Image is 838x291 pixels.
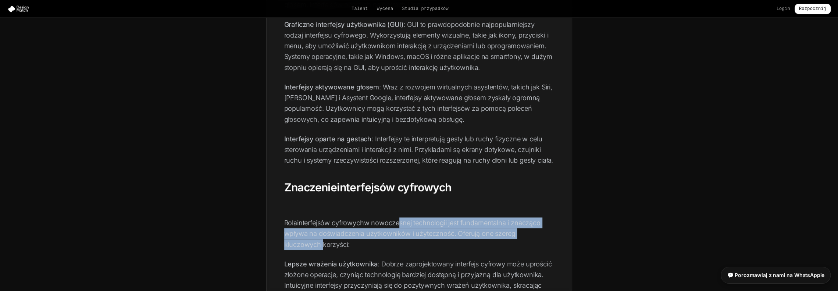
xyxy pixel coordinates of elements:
[776,6,790,12] a: Login
[337,181,451,194] a: interfejsów cyfrowych
[721,267,831,284] a: 💬 Porozmawiaj z nami na WhatsAppie
[352,6,368,12] a: Talent
[795,4,831,14] a: Rozpocznij
[799,6,826,11] font: Rozpocznij
[776,6,790,11] font: Login
[284,181,337,194] font: Znaczenie
[284,83,552,123] font: : Wraz z rozwojem wirtualnych asystentów, takich jak Siri, [PERSON_NAME] i Asystent Google, inter...
[7,5,32,13] img: Dopasowanie projektu
[284,21,404,28] font: Graficzne interfejsy użytkownika (GUI)
[297,219,364,227] a: interfejsów cyfrowych
[402,6,449,11] font: Studia przypadków
[284,260,378,268] font: Lepsze wrażenia użytkownika
[727,272,824,278] font: 💬 Porozmawiaj z nami na WhatsAppie
[284,83,379,91] font: Interfejsy aktywowane głosem
[284,219,541,248] font: w nowoczesnej technologii jest fundamentalna i znacząco wpływa na doświadczenia użytkowników i uż...
[284,219,297,227] font: Rola
[284,135,372,143] font: Interfejsy oparte na gestach
[402,6,449,12] a: Studia przypadków
[352,6,368,11] font: Talent
[284,21,553,71] font: : GUI to prawdopodobnie najpopularniejszy rodzaj interfejsu cyfrowego. Wykorzystują elementy wizu...
[377,6,393,12] a: Wycena
[377,6,393,11] font: Wycena
[284,135,553,164] font: : Interfejsy te interpretują gesty lub ruchy fizyczne w celu sterowania urządzeniami i interakcji...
